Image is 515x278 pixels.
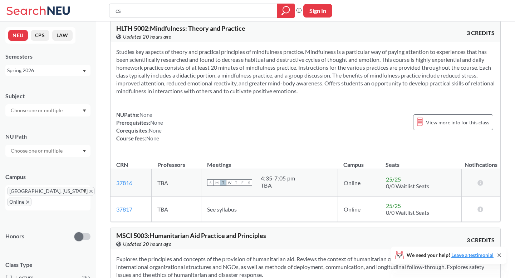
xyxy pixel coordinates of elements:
[146,135,159,142] span: None
[5,145,90,157] div: Dropdown arrow
[386,176,401,183] span: 25 / 25
[52,30,73,41] button: LAW
[233,179,239,186] span: T
[7,198,31,206] span: OnlineX to remove pill
[115,5,272,17] input: Class, professor, course number, "phrase"
[220,179,226,186] span: T
[461,154,500,169] th: Notifications
[5,173,90,181] div: Campus
[386,202,401,209] span: 25 / 25
[152,154,201,169] th: Professors
[7,147,67,155] input: Choose one or multiple
[139,111,152,118] span: None
[303,4,332,18] button: Sign In
[152,169,201,197] td: TBA
[338,169,380,197] td: Online
[116,24,245,32] span: HLTH 5002 : Mindfulness: Theory and Practice
[277,4,295,18] div: magnifying glass
[116,232,266,239] span: MSCI 5003 : Humanitarian Aid Practice and Principles
[7,106,67,115] input: Choose one or multiple
[89,190,93,193] svg: X to remove pill
[116,48,495,95] section: Studies key aspects of theory and practical principles of mindfulness practice. Mindfulness is a ...
[281,6,290,16] svg: magnifying glass
[246,179,252,186] span: S
[207,179,214,186] span: S
[116,179,132,186] a: 37816
[386,183,429,189] span: 0/0 Waitlist Seats
[31,30,49,41] button: CPS
[116,111,163,142] div: NUPaths: Prerequisites: Corequisites: Course fees:
[214,179,220,186] span: M
[7,187,95,195] span: [GEOGRAPHIC_DATA], [US_STATE]X to remove pill
[201,154,338,169] th: Meetings
[83,150,86,153] svg: Dropdown arrow
[5,261,90,269] span: Class Type
[83,190,86,193] svg: Dropdown arrow
[407,253,494,258] span: We need your help!
[5,104,90,116] div: Dropdown arrow
[123,240,171,248] span: Updated 20 hours ago
[226,179,233,186] span: W
[116,161,128,169] div: CRN
[338,197,380,222] td: Online
[261,175,295,182] div: 4:35 - 7:05 pm
[426,118,489,127] span: View more info for this class
[123,33,171,41] span: Updated 20 hours ago
[152,197,201,222] td: TBA
[5,133,90,140] div: NU Path
[467,29,495,37] span: 3 CREDITS
[451,252,494,258] a: Leave a testimonial
[467,236,495,244] span: 3 CREDITS
[83,70,86,73] svg: Dropdown arrow
[5,232,24,240] p: Honors
[7,66,82,74] div: Spring 2026
[239,179,246,186] span: F
[150,119,163,126] span: None
[261,182,295,189] div: TBA
[207,206,237,213] span: See syllabus
[5,92,90,100] div: Subject
[26,200,29,204] svg: X to remove pill
[380,154,461,169] th: Seats
[338,154,380,169] th: Campus
[5,185,90,210] div: [GEOGRAPHIC_DATA], [US_STATE]X to remove pillOnlineX to remove pillDropdown arrow
[83,109,86,112] svg: Dropdown arrow
[5,53,90,60] div: Semesters
[149,127,162,134] span: None
[8,30,28,41] button: NEU
[5,65,90,76] div: Spring 2026Dropdown arrow
[116,206,132,213] a: 37817
[386,209,429,216] span: 0/0 Waitlist Seats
